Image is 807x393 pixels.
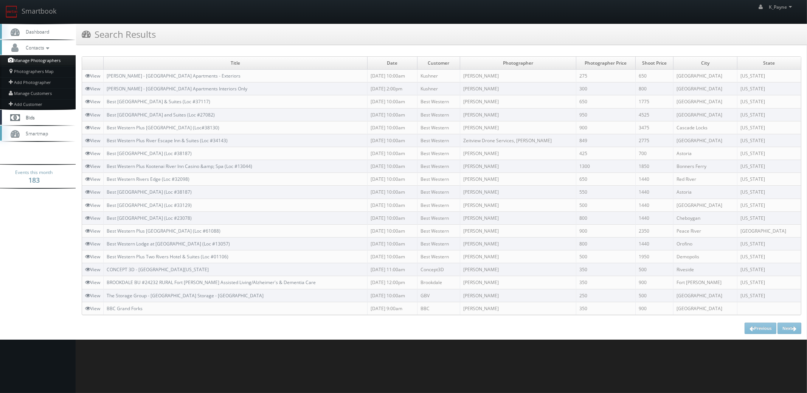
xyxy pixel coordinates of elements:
[635,147,673,160] td: 700
[635,263,673,276] td: 500
[460,70,576,82] td: [PERSON_NAME]
[674,289,737,302] td: [GEOGRAPHIC_DATA]
[576,199,636,211] td: 500
[635,108,673,121] td: 4525
[107,266,209,273] a: CONCEPT 3D - [GEOGRAPHIC_DATA][US_STATE]
[367,186,417,199] td: [DATE] 10:00am
[417,302,460,315] td: BBC
[737,95,801,108] td: [US_STATE]
[737,224,801,237] td: [GEOGRAPHIC_DATA]
[674,95,737,108] td: [GEOGRAPHIC_DATA]
[460,302,576,315] td: [PERSON_NAME]
[674,57,737,70] td: City
[635,160,673,173] td: 1850
[737,186,801,199] td: [US_STATE]
[85,241,100,247] a: View
[576,211,636,224] td: 800
[674,173,737,186] td: Red River
[417,199,460,211] td: Best Western
[737,250,801,263] td: [US_STATE]
[674,276,737,289] td: Fort [PERSON_NAME]
[674,134,737,147] td: [GEOGRAPHIC_DATA]
[107,137,228,144] a: Best Western Plus River Escape Inn & Suites (Loc #34143)
[460,108,576,121] td: [PERSON_NAME]
[367,263,417,276] td: [DATE] 11:00am
[367,224,417,237] td: [DATE] 10:00am
[22,130,48,137] span: Smartmap
[107,189,192,195] a: Best [GEOGRAPHIC_DATA] (Loc #38187)
[635,289,673,302] td: 500
[737,147,801,160] td: [US_STATE]
[635,70,673,82] td: 650
[417,147,460,160] td: Best Western
[635,276,673,289] td: 900
[737,237,801,250] td: [US_STATE]
[674,108,737,121] td: [GEOGRAPHIC_DATA]
[417,121,460,134] td: Best Western
[107,228,220,234] a: Best Western Plus [GEOGRAPHIC_DATA] (Loc #61088)
[367,199,417,211] td: [DATE] 10:00am
[635,95,673,108] td: 1775
[85,150,100,157] a: View
[674,199,737,211] td: [GEOGRAPHIC_DATA]
[417,237,460,250] td: Best Western
[22,114,35,121] span: Bids
[85,202,100,208] a: View
[417,108,460,121] td: Best Western
[367,211,417,224] td: [DATE] 10:00am
[367,82,417,95] td: [DATE] 2:00pm
[85,266,100,273] a: View
[460,263,576,276] td: [PERSON_NAME]
[85,305,100,312] a: View
[107,85,247,92] a: [PERSON_NAME] - [GEOGRAPHIC_DATA] Apartments Interiors Only
[85,73,100,79] a: View
[769,4,794,10] span: K_Payne
[674,237,737,250] td: Orofino
[576,302,636,315] td: 350
[367,289,417,302] td: [DATE] 10:00am
[82,28,156,41] h3: Search Results
[367,276,417,289] td: [DATE] 12:00pm
[635,134,673,147] td: 2775
[635,57,673,70] td: Shoot Price
[576,121,636,134] td: 900
[576,276,636,289] td: 350
[367,302,417,315] td: [DATE] 9:00am
[635,237,673,250] td: 1440
[460,289,576,302] td: [PERSON_NAME]
[576,289,636,302] td: 250
[460,147,576,160] td: [PERSON_NAME]
[417,211,460,224] td: Best Western
[16,169,53,176] span: Events this month
[417,250,460,263] td: Best Western
[737,160,801,173] td: [US_STATE]
[635,173,673,186] td: 1440
[417,173,460,186] td: Best Western
[107,176,189,182] a: Best Western Rivers Edge (Loc #32098)
[367,250,417,263] td: [DATE] 10:00am
[460,224,576,237] td: [PERSON_NAME]
[460,82,576,95] td: [PERSON_NAME]
[417,82,460,95] td: Kushner
[85,112,100,118] a: View
[635,186,673,199] td: 1440
[85,228,100,234] a: View
[460,250,576,263] td: [PERSON_NAME]
[107,305,143,312] a: BBC Grand Forks
[635,82,673,95] td: 800
[85,163,100,169] a: View
[417,57,460,70] td: Customer
[576,263,636,276] td: 350
[576,70,636,82] td: 275
[107,253,228,260] a: Best Western Plus Two Rivers Hotel & Suites (Loc #01106)
[367,173,417,186] td: [DATE] 10:00am
[85,124,100,131] a: View
[460,211,576,224] td: [PERSON_NAME]
[107,73,241,79] a: [PERSON_NAME] - [GEOGRAPHIC_DATA] Apartments - Exteriors
[576,173,636,186] td: 650
[460,276,576,289] td: [PERSON_NAME]
[367,121,417,134] td: [DATE] 10:00am
[737,108,801,121] td: [US_STATE]
[107,279,316,286] a: BROOKDALE BU #24232 RURAL Fort [PERSON_NAME] Assisted Living/Alzheimer's & Dementia Care
[737,70,801,82] td: [US_STATE]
